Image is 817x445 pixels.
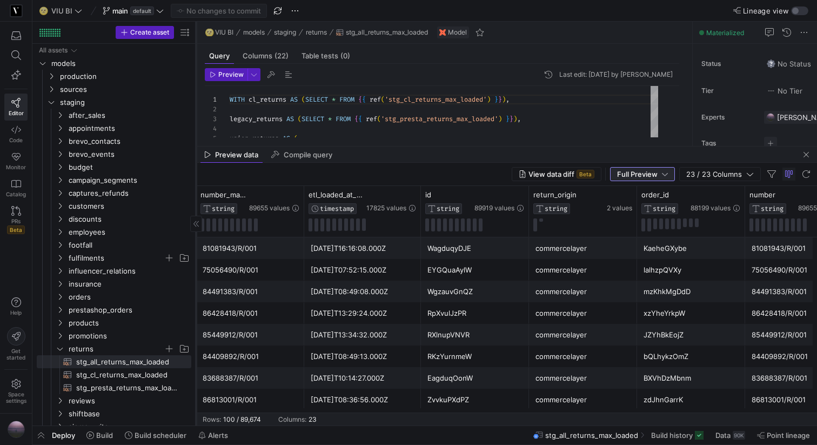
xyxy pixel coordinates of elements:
[320,205,354,212] span: TIMESTAMP
[82,426,118,444] button: Build
[4,121,28,148] a: Code
[205,104,217,114] div: 2
[311,281,414,302] div: [DATE]T08:49:08.000Z
[205,134,217,143] div: 5
[6,164,26,170] span: Monitor
[617,170,658,178] span: Full Preview
[243,52,289,59] span: Columns
[9,110,24,116] span: Editor
[427,389,523,410] div: ZvvkuPXdPZ
[427,346,523,367] div: RKzYurnmeW
[752,426,815,444] button: Point lineage
[502,95,506,104] span: )
[358,115,362,123] span: {
[286,115,294,123] span: AS
[528,170,574,178] span: View data diff
[11,218,21,224] span: PRs
[209,52,230,59] span: Query
[381,95,385,104] span: (
[651,431,693,440] span: Build history
[6,191,26,197] span: Catalog
[535,281,631,302] div: commercelayer
[535,346,631,367] div: commercelayer
[8,421,25,438] img: https://storage.googleapis.com/y42-prod-data-exchange/images/VtGnwq41pAtzV0SzErAhijSx9Rgo16q39DKO...
[577,170,594,178] span: Beta
[200,190,247,199] span: number_max_2
[212,205,235,212] span: STRING
[302,52,350,59] span: Table tests
[385,95,487,104] span: 'stg_cl_returns_max_loaded'
[203,281,298,302] div: 84491383/R/001
[545,205,567,212] span: STRING
[6,391,26,404] span: Space settings
[644,260,739,281] div: lalhzpQVXy
[230,134,279,143] span: union_returns
[112,6,128,15] span: main
[284,151,332,158] span: Compile query
[205,29,213,36] span: 🌝
[535,389,631,410] div: commercelayer
[203,368,298,389] div: 83688387/R/001
[333,26,431,39] button: stg_all_returns_max_loaded
[230,95,245,104] span: WITH
[474,204,514,212] span: 89919 values
[193,426,233,444] button: Alerts
[535,324,631,346] div: commercelayer
[425,190,431,199] span: id
[205,114,217,124] div: 3
[271,26,299,39] button: staging
[533,190,577,199] span: return_origin
[218,71,244,78] span: Preview
[311,238,414,259] div: [DATE]T16:16:08.000Z
[427,368,523,389] div: EagduqOonW
[646,426,708,444] button: Build history
[215,151,258,158] span: Preview data
[9,309,23,316] span: Help
[6,348,25,361] span: Get started
[203,346,298,367] div: 84409892/R/001
[510,115,513,123] span: }
[311,303,414,324] div: [DATE]T13:29:24.000Z
[506,95,510,104] span: ,
[135,431,186,440] span: Build scheduler
[761,205,783,212] span: STRING
[427,260,523,281] div: EYGQuaAylW
[120,426,191,444] button: Build scheduler
[743,6,789,15] span: Lineage view
[7,225,25,234] span: Beta
[249,204,290,212] span: 89655 values
[230,115,283,123] span: legacy_returns
[283,134,290,143] span: AS
[437,205,459,212] span: STRING
[733,431,745,440] div: 90K
[535,238,631,259] div: commercelayer
[764,84,805,98] button: No tierNo Tier
[294,134,298,143] span: (
[749,190,775,199] span: number
[354,115,358,123] span: {
[336,115,351,123] span: FROM
[679,167,761,181] button: 23 / 23 Columns
[205,95,217,104] div: 1
[535,368,631,389] div: commercelayer
[9,137,23,143] span: Code
[311,389,414,410] div: [DATE]T08:36:56.000Z
[240,26,267,39] button: models
[311,324,414,346] div: [DATE]T13:34:32.000Z
[427,303,523,324] div: RpXvulJzPR
[302,115,324,123] span: SELECT
[370,95,381,104] span: ref
[290,95,298,104] span: AS
[203,416,221,423] div: Rows:
[4,148,28,175] a: Monitor
[309,190,364,199] span: etl_loaded_at_max_2
[715,431,731,440] span: Data
[339,95,354,104] span: FROM
[274,29,296,36] span: staging
[711,426,750,444] button: Data90K
[100,4,166,18] button: maindefault
[366,204,406,212] span: 17825 values
[311,260,414,281] div: [DATE]T07:52:15.000Z
[4,202,28,238] a: PRsBeta
[4,323,28,365] button: Getstarted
